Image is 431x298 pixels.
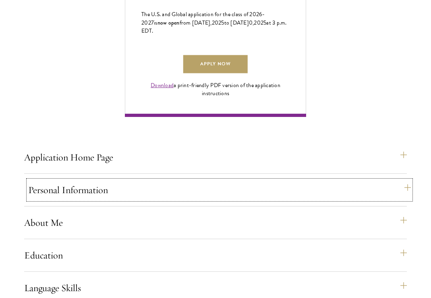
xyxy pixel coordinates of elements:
a: Apply Now [183,55,248,73]
a: Download [151,81,174,90]
button: About Me [24,213,407,232]
span: 5 [263,19,266,27]
button: Application Home Page [24,148,407,167]
span: at 3 p.m. EDT. [141,19,287,35]
span: is [154,19,157,27]
span: The U.S. and Global application for the class of 202 [141,10,259,19]
span: , [253,19,254,27]
span: 5 [221,19,224,27]
span: 0 [249,19,253,27]
span: 202 [254,19,263,27]
span: from [DATE], [180,19,212,27]
button: Education [24,246,407,265]
span: 6 [259,10,262,19]
button: Language Skills [24,278,407,298]
span: 7 [151,19,154,27]
button: Personal Information [28,180,411,200]
span: now open [157,19,180,27]
span: to [DATE] [224,19,249,27]
span: 202 [212,19,222,27]
div: a print-friendly PDF version of the application instructions [141,81,290,98]
span: -202 [141,10,265,27]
